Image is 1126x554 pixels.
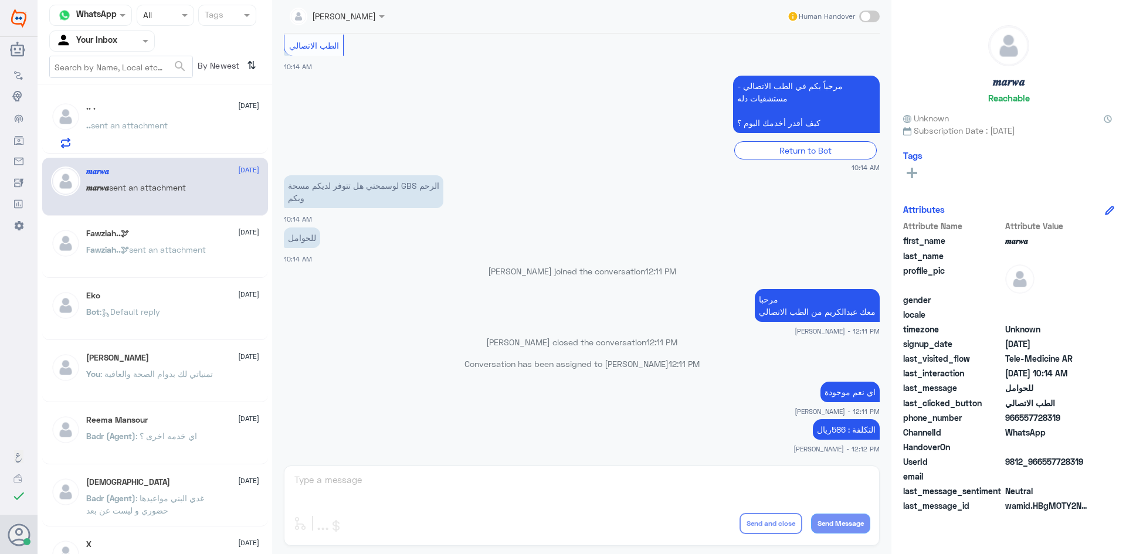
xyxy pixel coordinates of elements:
[903,352,1003,365] span: last_visited_flow
[109,182,186,192] span: sent an attachment
[238,413,259,424] span: [DATE]
[1005,352,1090,365] span: Tele-Medicine AR
[50,56,192,77] input: Search by Name, Local etc…
[903,308,1003,321] span: locale
[903,426,1003,439] span: ChannelId
[247,56,256,75] i: ⇅
[903,470,1003,482] span: email
[1005,338,1090,350] span: 2025-09-02T07:13:55.844Z
[12,489,26,503] i: check
[284,63,312,70] span: 10:14 AM
[284,336,880,348] p: [PERSON_NAME] closed the conversation
[56,32,73,50] img: yourInbox.svg
[86,244,129,254] span: Fawziah..🕊
[903,294,1003,306] span: gender
[86,307,100,317] span: Bot
[903,412,1003,424] span: phone_number
[734,141,877,159] div: Return to Bot
[51,353,80,382] img: defaultAdmin.png
[903,250,1003,262] span: last_name
[1005,264,1035,294] img: defaultAdmin.png
[1005,412,1090,424] span: 966557728319
[989,26,1029,66] img: defaultAdmin.png
[86,493,204,515] span: : غدي البني مواعيدها حضوري و ليست عن بعد
[238,351,259,362] span: [DATE]
[173,57,187,76] button: search
[284,358,880,370] p: Conversation has been assigned to [PERSON_NAME]
[284,265,880,277] p: [PERSON_NAME] joined the conversation
[91,120,168,130] span: sent an attachment
[51,229,80,258] img: defaultAdmin.png
[238,227,259,237] span: [DATE]
[1005,485,1090,497] span: 0
[284,227,320,248] p: 2/9/2025, 10:14 AM
[86,493,135,503] span: Badr (Agent)
[903,499,1003,512] span: last_message_id
[86,477,170,487] h5: سبحان الله
[284,215,312,223] span: 10:14 AM
[56,6,73,24] img: whatsapp.png
[1005,220,1090,232] span: Attribute Value
[813,419,880,440] p: 2/9/2025, 12:12 PM
[86,291,100,301] h5: Eko
[51,102,80,131] img: defaultAdmin.png
[289,40,339,50] span: الطب الاتصالي
[86,431,135,441] span: Badr (Agent)
[903,441,1003,453] span: HandoverOn
[238,165,259,175] span: [DATE]
[646,337,677,347] span: 12:11 PM
[1005,499,1090,512] span: wamid.HBgMOTY2NTU3NzI4MzE5FQIAEhgUM0E5RTVFNEQyREI4NEEyRjZEN0MA
[903,112,949,124] span: Unknown
[86,539,91,549] h5: X
[733,76,880,133] p: 2/9/2025, 10:14 AM
[903,382,1003,394] span: last_message
[1005,367,1090,379] span: 2025-09-02T07:14:46.427Z
[86,229,129,239] h5: Fawziah..🕊
[903,220,1003,232] span: Attribute Name
[51,415,80,444] img: defaultAdmin.png
[86,166,109,176] h5: 𝒎𝒂𝒓𝒘𝒂
[1005,456,1090,468] span: 9812_966557728319
[100,307,160,317] span: : Default reply
[903,150,922,161] h6: Tags
[903,397,1003,409] span: last_clicked_button
[11,9,26,28] img: Widebot Logo
[284,255,312,263] span: 10:14 AM
[1005,397,1090,409] span: الطب الاتصالي
[795,406,880,416] span: [PERSON_NAME] - 12:11 PM
[1005,470,1090,482] span: null
[135,431,197,441] span: : اي خدمه اخرى ؟
[1005,294,1090,306] span: null
[203,8,223,23] div: Tags
[86,415,148,425] h5: Reema Mansour
[903,323,1003,335] span: timezone
[903,124,1114,137] span: Subscription Date : [DATE]
[86,353,149,363] h5: Mohammed ALRASHED
[238,100,259,111] span: [DATE]
[100,369,213,379] span: : تمنياتي لك بدوام الصحة والعافية
[1005,426,1090,439] span: 2
[793,444,880,454] span: [PERSON_NAME] - 12:12 PM
[1005,382,1090,394] span: للحوامل
[1005,323,1090,335] span: Unknown
[129,244,206,254] span: sent an attachment
[238,538,259,548] span: [DATE]
[811,514,870,533] button: Send Message
[51,477,80,507] img: defaultAdmin.png
[903,264,1003,291] span: profile_pic
[988,93,1030,103] h6: Reachable
[755,289,880,322] p: 2/9/2025, 12:11 PM
[993,75,1025,89] h5: 𝒎𝒂𝒓𝒘𝒂
[238,475,259,486] span: [DATE]
[86,182,109,192] span: 𝒎𝒂𝒓𝒘𝒂
[193,56,242,79] span: By Newest
[86,102,96,112] h5: .. .
[51,291,80,320] img: defaultAdmin.png
[903,367,1003,379] span: last_interaction
[173,59,187,73] span: search
[903,456,1003,468] span: UserId
[8,524,30,546] button: Avatar
[284,175,443,208] p: 2/9/2025, 10:14 AM
[645,266,676,276] span: 12:11 PM
[852,162,880,172] span: 10:14 AM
